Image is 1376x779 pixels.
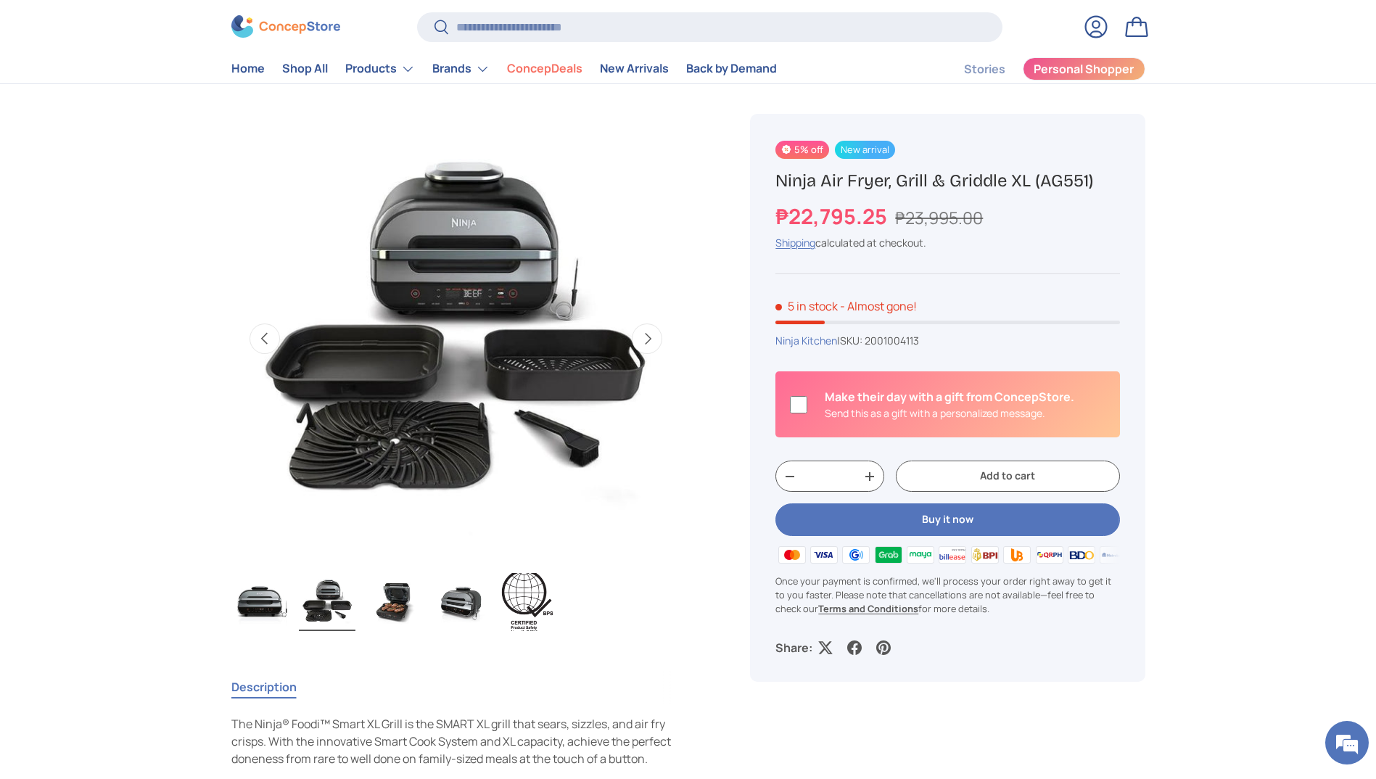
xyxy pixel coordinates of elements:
img: metrobank [1097,543,1129,565]
button: Description [231,670,297,704]
p: The Ninja® Foodi™ Smart XL Grill is the SMART XL grill that sears, sizzles, and air fry crisps. W... [231,715,681,767]
a: Personal Shopper [1023,57,1145,81]
img: gcash [840,543,872,565]
img: Ninja Air Fryer, Grill & Griddle XL (AG551) [232,573,289,631]
img: billease [936,543,968,565]
nav: Primary [231,54,777,83]
h1: Ninja Air Fryer, Grill & Griddle XL (AG551) [775,170,1119,192]
img: Ninja Air Fryer, Grill & Griddle XL (AG551) [499,573,556,631]
strong: ₱22,795.25 [775,202,891,231]
img: ubp [1001,543,1033,565]
img: visa [808,543,840,565]
img: maya [905,543,936,565]
a: Back by Demand [686,55,777,83]
span: 2001004113 [865,334,919,347]
p: Share: [775,639,812,656]
span: SKU: [840,334,862,347]
input: Is this a gift? [790,396,807,413]
img: grabpay [872,543,904,565]
span: 5% off [775,141,828,159]
div: Is this a gift? [825,388,1074,421]
media-gallery: Gallery Viewer [231,114,681,635]
button: Add to cart [896,461,1119,492]
span: | [837,334,919,347]
span: New arrival [835,141,895,159]
img: Ninja Air Fryer, Grill & Griddle XL (AG551) [299,573,355,631]
img: Ninja Air Fryer, Grill & Griddle XL (AG551) [366,573,422,631]
div: calculated at checkout. [775,235,1119,250]
img: master [775,543,807,565]
img: bdo [1066,543,1097,565]
p: - Almost gone! [840,298,917,314]
a: Terms and Conditions [818,602,918,615]
a: Shipping [775,236,815,250]
button: Buy it now [775,503,1119,536]
a: Ninja Kitchen [775,334,837,347]
summary: Brands [424,54,498,83]
img: ConcepStore [231,16,340,38]
s: ₱23,995.00 [895,206,983,229]
summary: Products [337,54,424,83]
span: Personal Shopper [1034,64,1134,75]
a: ConcepDeals [507,55,582,83]
nav: Secondary [929,54,1145,83]
a: Stories [964,55,1005,83]
img: Ninja Air Fryer, Grill & Griddle XL (AG551) [432,573,489,631]
img: qrph [1033,543,1065,565]
img: bpi [969,543,1001,565]
p: Once your payment is confirmed, we'll process your order right away to get it to you faster. Plea... [775,574,1119,617]
a: New Arrivals [600,55,669,83]
span: 5 in stock [775,298,838,314]
a: Shop All [282,55,328,83]
a: Home [231,55,265,83]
